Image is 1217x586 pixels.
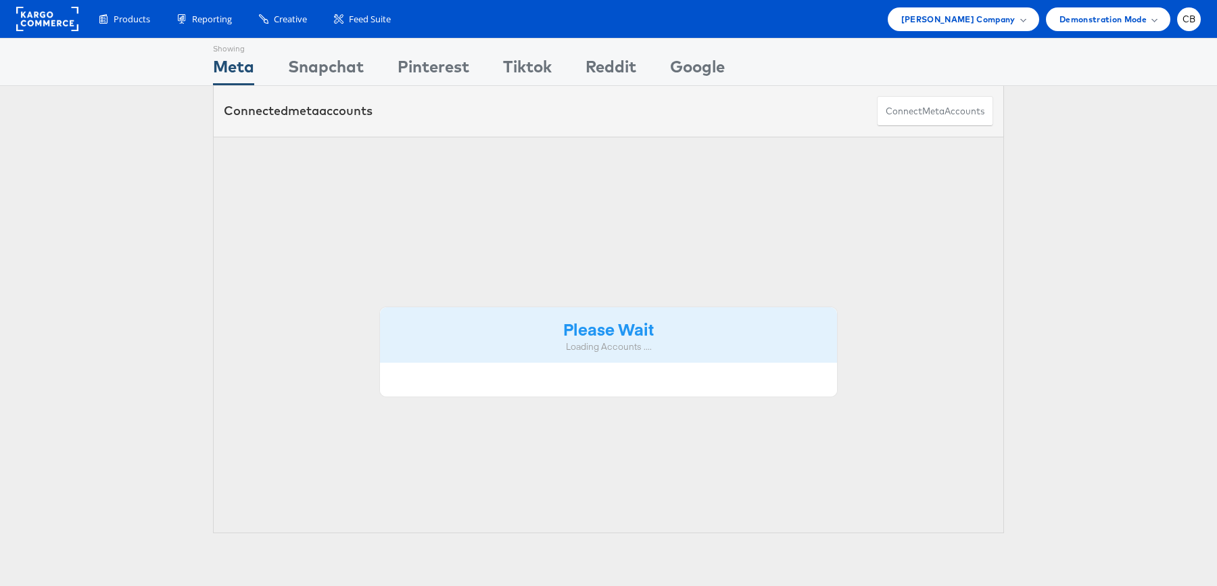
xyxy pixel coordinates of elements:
strong: Please Wait [563,317,654,340]
div: Tiktok [503,55,552,85]
div: Meta [213,55,254,85]
span: CB [1183,15,1196,24]
span: Products [114,13,150,26]
div: Connected accounts [224,102,373,120]
div: Google [670,55,725,85]
button: ConnectmetaAccounts [877,96,993,127]
div: Pinterest [398,55,469,85]
span: Feed Suite [349,13,391,26]
div: Reddit [586,55,636,85]
span: Reporting [192,13,232,26]
span: meta [288,103,319,118]
div: Loading Accounts .... [390,340,827,353]
span: Demonstration Mode [1059,12,1147,26]
span: [PERSON_NAME] Company [901,12,1016,26]
div: Showing [213,39,254,55]
span: meta [922,105,945,118]
span: Creative [274,13,307,26]
div: Snapchat [288,55,364,85]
